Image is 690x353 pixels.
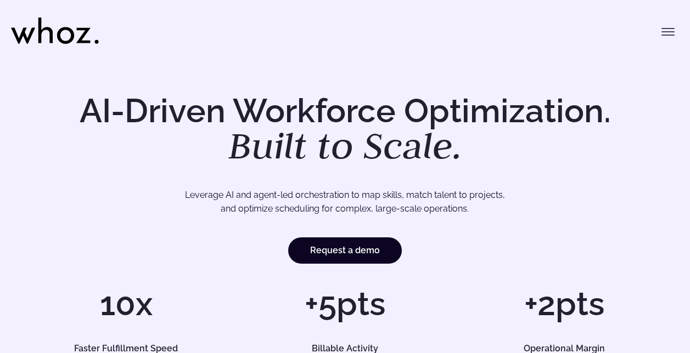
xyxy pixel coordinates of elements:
[657,21,679,43] button: Toggle menu
[228,121,462,169] em: Built to Scale.
[32,344,220,353] h5: Faster Fulfillment Speed
[460,287,668,320] h1: +2pts
[241,287,449,320] h1: +5pts
[251,344,439,353] h5: Billable Activity
[470,344,658,353] h5: Operational Margin
[64,94,626,164] h1: AI-Driven Workforce Optimization.
[288,237,402,264] a: Request a demo
[54,188,636,216] p: Leverage AI and agent-led orchestration to map skills, match talent to projects, and optimize sch...
[22,287,230,320] h1: 10x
